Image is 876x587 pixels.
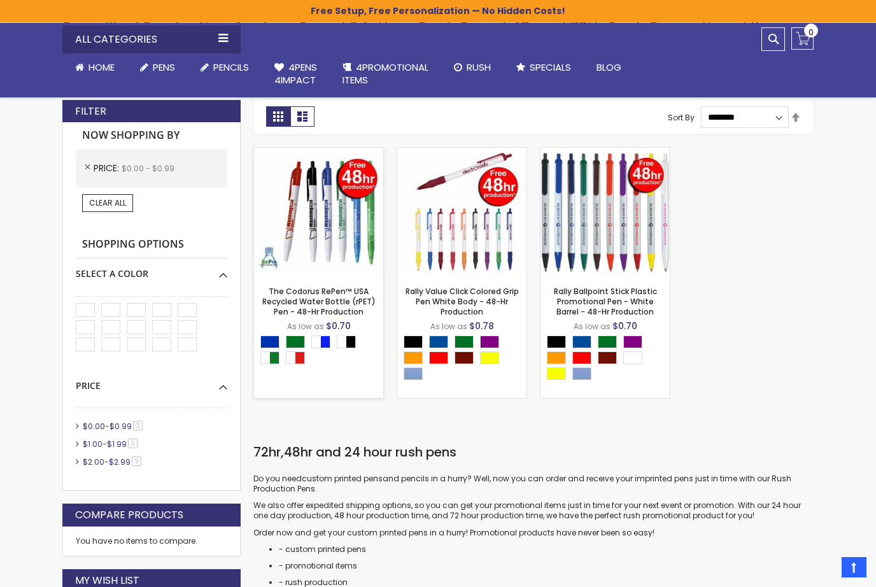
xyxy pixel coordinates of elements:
strong: Now Shopping by [76,122,227,149]
div: White|Blue [311,336,330,348]
h2: 72hr,48hr and 24 hour rush pens [253,444,814,461]
div: Green [598,336,617,348]
div: Select A Color [76,258,227,280]
span: $0.70 [612,320,637,332]
a: Pencils [188,53,262,81]
a: Home [62,53,127,81]
div: Black [404,336,423,348]
span: 3 [133,421,143,430]
span: $2.00 [83,456,104,467]
span: Clear All [89,197,126,208]
span: Price [94,162,122,174]
div: Red [572,351,591,364]
strong: Filter [75,104,106,118]
p: Order now and get your custom printed pens in a hurry! Promotional products have never been so easy! [253,528,814,538]
span: Rush [467,60,491,74]
div: Yellow [547,367,566,380]
div: White [623,351,642,364]
label: Sort By [668,111,695,122]
a: Clear All [82,194,133,212]
p: Do you need and pencils in a hurry? Well, now you can order and receive your imprinted pens just ... [253,474,814,494]
span: As low as [287,321,324,332]
li: - promotional items [279,561,814,571]
a: Blog [584,53,634,81]
a: Rush [441,53,504,81]
a: Pens [127,53,188,81]
span: $0.78 [469,320,494,332]
strong: Grid [266,106,290,127]
div: All Categories [62,25,241,53]
div: Select A Color [260,336,383,367]
div: White|Green [260,351,279,364]
div: Orange [547,351,566,364]
div: Green [286,336,305,348]
span: $1.99 [107,439,127,449]
span: 5 [128,439,138,448]
div: White|Black [337,336,356,348]
div: Maroon [455,351,474,364]
span: Pencils [213,60,249,74]
img: The Codorus RePen™ USA Recycled Water Bottle (rPET) Pen - 48-Hr Production [254,148,383,277]
iframe: Google Customer Reviews [771,553,876,587]
span: Home [88,60,115,74]
div: Maroon [598,351,617,364]
a: Rally Value Click Colored Grip Pen White Body - 48-Hr Production [406,286,519,317]
a: 4PROMOTIONALITEMS [330,53,441,95]
a: Rally Ballpoint Stick Plastic Promotional Pen - White Barrel - 48-Hr Production [554,286,657,317]
div: Pacific Blue [572,367,591,380]
a: Rally Ballpoint Stick Plastic Promotional Pen - White Barrel - 48-Hr Production [540,147,670,158]
div: Yellow [480,351,499,364]
a: $0.00-$0.993 [80,421,147,432]
p: We also offer expedited shipping options, so you can get your promotional items just in time for ... [253,500,814,521]
div: You have no items to compare. [62,527,241,556]
div: Select A Color [404,336,526,383]
div: Purple [480,336,499,348]
a: 0 [791,27,814,50]
span: 4PROMOTIONAL ITEMS [343,60,428,87]
a: 4Pens4impact [262,53,330,95]
a: Rally Value Click Colored Grip Pen White Body - 48-Hr Production [397,147,526,158]
div: Price [76,371,227,392]
span: As low as [430,321,467,332]
div: Black [547,336,566,348]
li: - custom printed pens [279,544,814,555]
strong: Shopping Options [76,231,227,258]
span: 9 [132,456,141,466]
span: $2.99 [109,456,131,467]
div: Green [455,336,474,348]
strong: Compare Products [75,508,183,522]
span: Specials [530,60,571,74]
a: custom printed pens [302,473,383,484]
a: $2.00-$2.999 [80,456,146,467]
img: Rally Ballpoint Stick Plastic Promotional Pen - White Barrel - 48-Hr Production [540,148,670,277]
span: $0.00 - $0.99 [122,163,174,174]
a: $1.00-$1.995 [80,439,142,449]
span: $0.00 [83,421,105,432]
img: Rally Value Click Colored Grip Pen White Body - 48-Hr Production [397,148,526,277]
span: 4Pens 4impact [274,60,317,87]
a: The Codorus RePen™ USA Recycled Water Bottle (rPET) Pen - 48-Hr Production [262,286,376,317]
div: Select A Color [547,336,670,383]
div: Red [429,351,448,364]
span: 0 [809,26,814,38]
span: $1.00 [83,439,102,449]
span: $0.70 [326,320,351,332]
a: The Codorus RePen™ USA Recycled Water Bottle (rPET) Pen - 48-Hr Production [254,147,383,158]
span: Pens [153,60,175,74]
div: Pacific Blue [404,367,423,380]
div: Orange [404,351,423,364]
span: $0.99 [109,421,132,432]
span: As low as [574,321,611,332]
div: Purple [623,336,642,348]
span: Blog [597,60,621,74]
div: Blue [260,336,279,348]
a: Specials [504,53,584,81]
div: Dark Blue [429,336,448,348]
div: White|Red [286,351,305,364]
div: Dark Blue [572,336,591,348]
